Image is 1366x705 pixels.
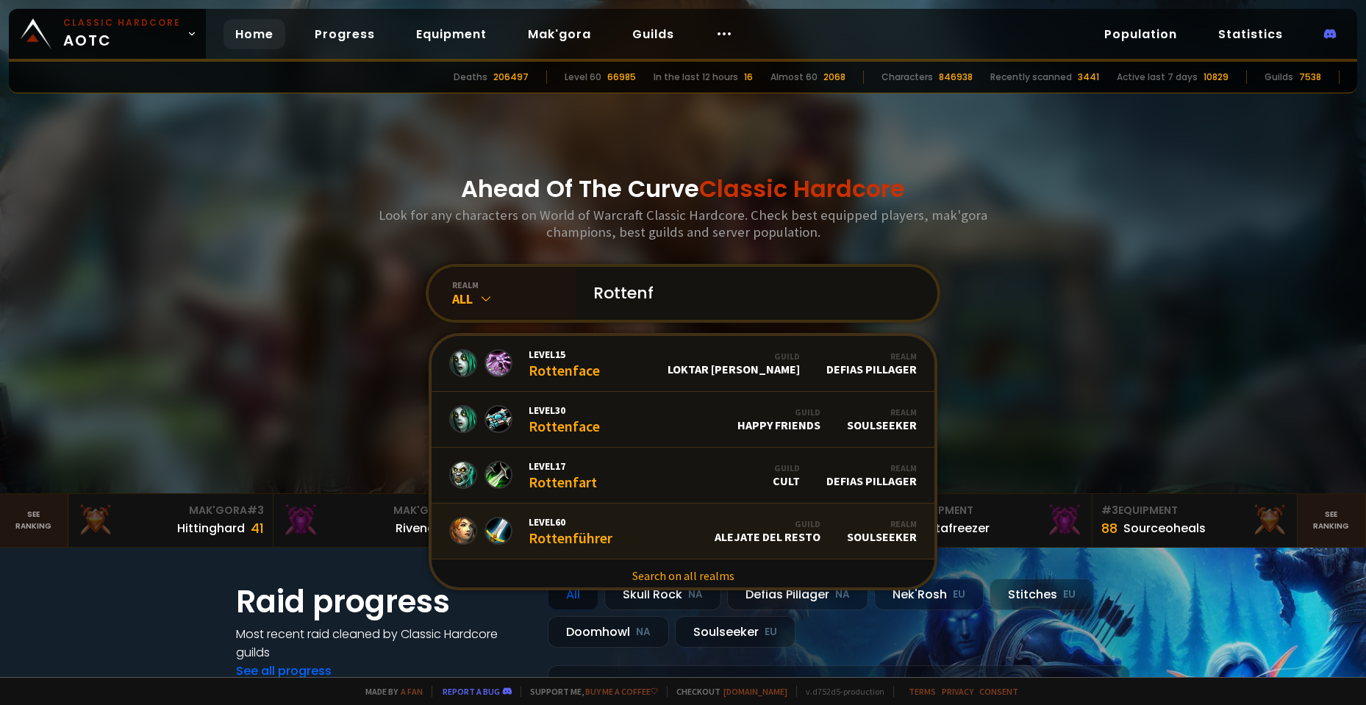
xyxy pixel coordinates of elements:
a: a fan [401,686,423,697]
div: 88 [1101,518,1118,538]
div: Skull Rock [604,579,721,610]
a: #3Equipment88Sourceoheals [1093,494,1298,547]
a: [DOMAIN_NAME] [723,686,787,697]
div: 41 [251,518,264,538]
div: Soulseeker [847,518,917,544]
a: Mak'Gora#2Rivench100 [273,494,479,547]
a: Buy me a coffee [585,686,658,697]
div: Level 60 [565,71,601,84]
div: Guilds [1265,71,1293,84]
a: Level15RottenfaceGuildLoktar [PERSON_NAME]RealmDefias Pillager [432,336,934,392]
span: AOTC [63,16,181,51]
small: NA [835,587,850,602]
div: Cult [773,462,800,488]
div: Realm [847,407,917,418]
div: Defias Pillager [826,351,917,376]
div: ALEJATE DEL RESTO [715,518,820,544]
a: Seeranking [1298,494,1366,547]
div: Defias Pillager [826,462,917,488]
div: Hittinghard [177,519,245,537]
span: Classic Hardcore [699,172,905,205]
div: Rottenface [529,348,600,379]
div: 3441 [1078,71,1099,84]
div: Equipment [897,503,1084,518]
span: Made by [357,686,423,697]
div: Mak'Gora [282,503,469,518]
div: Guild [737,407,820,418]
a: Equipment [404,19,498,49]
a: Report a bug [443,686,500,697]
div: 7538 [1299,71,1321,84]
div: Loktar [PERSON_NAME] [668,351,800,376]
small: NA [688,587,703,602]
div: 66985 [607,71,636,84]
a: Classic HardcoreAOTC [9,9,206,59]
div: In the last 12 hours [654,71,738,84]
span: Support me, [521,686,658,697]
span: # 3 [247,503,264,518]
div: Active last 7 days [1117,71,1198,84]
div: 206497 [493,71,529,84]
a: Guilds [621,19,686,49]
div: 10829 [1204,71,1229,84]
div: Guild [773,462,800,473]
span: Level 15 [529,348,600,361]
div: Recently scanned [990,71,1072,84]
a: Level17RottenfartGuildCultRealmDefias Pillager [432,448,934,504]
div: Rivench [396,519,442,537]
small: EU [1063,587,1076,602]
span: Level 30 [529,404,600,417]
div: Guild [715,518,820,529]
a: #2Equipment88Notafreezer [888,494,1093,547]
small: Classic Hardcore [63,16,181,29]
a: Level60RottenführerGuildALEJATE DEL RESTORealmSoulseeker [432,504,934,559]
div: Realm [847,518,917,529]
div: Soulseeker [847,407,917,432]
a: Statistics [1206,19,1295,49]
a: [DATE]zgpetri on godDefias Pillager8 /90 [548,665,1130,704]
span: v. d752d5 - production [796,686,884,697]
div: Nek'Rosh [874,579,984,610]
small: NA [636,625,651,640]
a: Terms [909,686,936,697]
div: Doomhowl [548,616,669,648]
div: All [548,579,598,610]
div: Stitches [990,579,1094,610]
a: Population [1093,19,1189,49]
div: Rottenfart [529,459,597,491]
h1: Ahead Of The Curve [461,171,905,207]
span: Level 17 [529,459,597,473]
div: 16 [744,71,753,84]
div: Almost 60 [770,71,818,84]
div: Characters [882,71,933,84]
span: # 3 [1101,503,1118,518]
div: Deaths [454,71,487,84]
div: Happy Friends [737,407,820,432]
div: Sourceoheals [1123,519,1206,537]
a: Level30RottenfaceGuildHappy FriendsRealmSoulseeker [432,392,934,448]
div: Notafreezer [919,519,990,537]
a: Progress [303,19,387,49]
div: 846938 [939,71,973,84]
a: Consent [979,686,1018,697]
a: Search on all realms [432,559,934,592]
div: Mak'Gora [77,503,264,518]
div: Realm [826,351,917,362]
div: Rottenführer [529,515,612,547]
span: Level 60 [529,515,612,529]
h4: Most recent raid cleaned by Classic Hardcore guilds [236,625,530,662]
a: Privacy [942,686,973,697]
span: Checkout [667,686,787,697]
div: Soulseeker [675,616,795,648]
input: Search a character... [584,267,920,320]
div: Defias Pillager [727,579,868,610]
small: EU [765,625,777,640]
div: Guild [668,351,800,362]
a: Home [224,19,285,49]
div: Equipment [1101,503,1288,518]
a: See all progress [236,662,332,679]
h3: Look for any characters on World of Warcraft Classic Hardcore. Check best equipped players, mak'g... [373,207,993,240]
small: EU [953,587,965,602]
a: Mak'gora [516,19,603,49]
div: Realm [826,462,917,473]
